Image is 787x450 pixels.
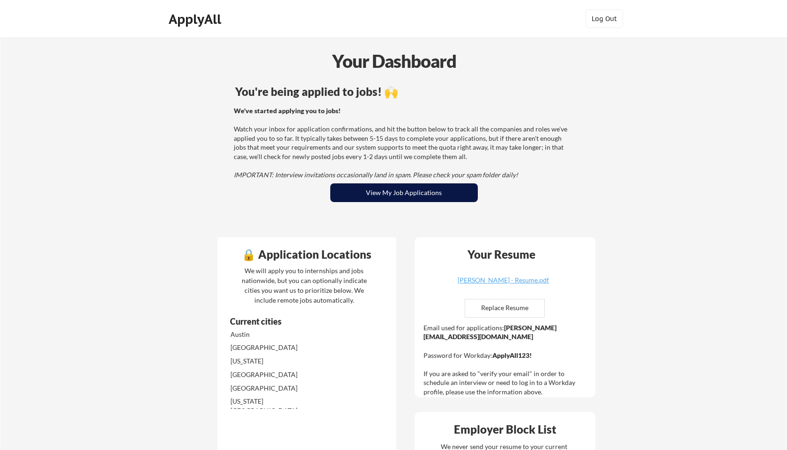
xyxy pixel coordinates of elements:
[586,9,623,28] button: Log Out
[423,323,589,397] div: Email used for applications: Password for Workday: If you are asked to "verify your email" in ord...
[169,11,224,27] div: ApplyAll
[220,249,394,260] div: 🔒 Application Locations
[230,317,360,326] div: Current cities
[230,330,329,339] div: Austin
[230,397,329,415] div: [US_STATE][GEOGRAPHIC_DATA]
[492,351,532,359] strong: ApplyAll123!
[455,249,548,260] div: Your Resume
[230,343,329,352] div: [GEOGRAPHIC_DATA]
[230,370,329,379] div: [GEOGRAPHIC_DATA]
[448,277,559,291] a: [PERSON_NAME] - Resume.pdf
[234,107,341,115] strong: We've started applying you to jobs!
[330,183,478,202] button: View My Job Applications
[230,384,329,393] div: [GEOGRAPHIC_DATA]
[235,86,573,97] div: You're being applied to jobs! 🙌
[234,106,572,180] div: Watch your inbox for application confirmations, and hit the button below to track all the compani...
[234,171,518,179] em: IMPORTANT: Interview invitations occasionally land in spam. Please check your spam folder daily!
[230,356,329,366] div: [US_STATE]
[448,277,559,283] div: [PERSON_NAME] - Resume.pdf
[423,324,557,341] strong: [PERSON_NAME][EMAIL_ADDRESS][DOMAIN_NAME]
[240,266,369,305] div: We will apply you to internships and jobs nationwide, but you can optionally indicate cities you ...
[418,424,593,435] div: Employer Block List
[1,48,787,74] div: Your Dashboard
